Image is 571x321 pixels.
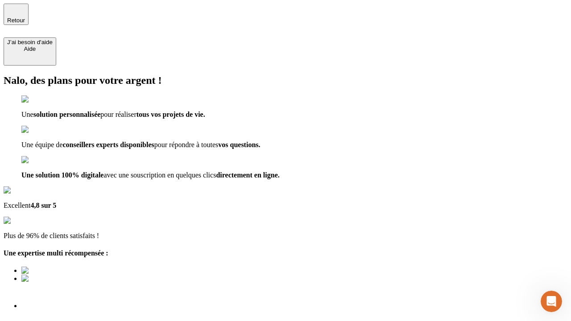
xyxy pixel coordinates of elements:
[30,202,56,209] span: 4,8 sur 5
[4,249,567,257] h4: Une expertise multi récompensée :
[33,111,101,118] span: solution personnalisée
[216,171,279,179] span: directement en ligne.
[7,45,53,52] div: Aide
[21,126,60,134] img: checkmark
[4,4,29,25] button: Retour
[154,141,219,148] span: pour répondre à toutes
[21,95,60,103] img: checkmark
[4,37,56,66] button: J’ai besoin d'aideAide
[21,141,62,148] span: Une équipe de
[4,217,48,225] img: reviews stars
[7,17,25,24] span: Retour
[4,74,567,86] h2: Nalo, des plans pour votre argent !
[21,156,60,164] img: checkmark
[541,291,562,312] iframe: Intercom live chat
[62,141,154,148] span: conseillers experts disponibles
[103,171,216,179] span: avec une souscription en quelques clics
[21,283,47,308] img: Best savings advice award
[21,267,104,275] img: Best savings advice award
[137,111,205,118] span: tous vos projets de vie.
[4,202,30,209] span: Excellent
[21,171,103,179] span: Une solution 100% digitale
[21,275,104,283] img: Best savings advice award
[7,39,53,45] div: J’ai besoin d'aide
[218,141,260,148] span: vos questions.
[4,186,55,194] img: Google Review
[21,111,33,118] span: Une
[4,232,567,240] p: Plus de 96% de clients satisfaits !
[100,111,136,118] span: pour réaliser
